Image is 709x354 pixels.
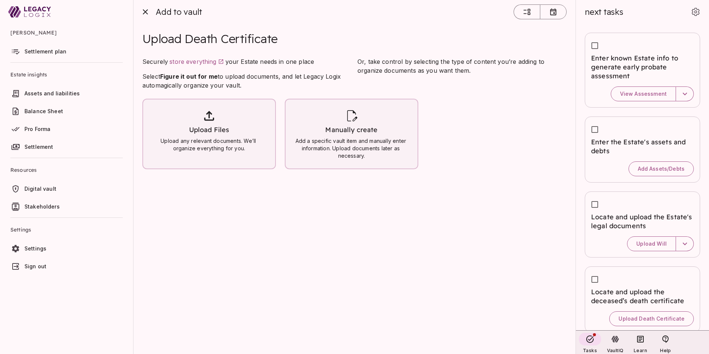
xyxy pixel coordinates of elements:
span: Assets and liabilities [24,90,80,96]
span: Or, take control by selecting the type of content you’re adding to organize documents as you want... [357,58,546,74]
span: Estate insights [10,66,123,83]
span: Upload Files [189,125,230,134]
span: Locate and upload the Estate's legal documents [591,213,694,230]
span: Settings [24,245,46,252]
span: VaultIQ [607,348,623,353]
a: store everything [169,58,224,65]
span: Add Assets/Debts [638,165,685,172]
span: Securely [142,58,168,65]
span: Stakeholders [24,203,60,210]
span: Settlement [24,144,53,150]
strong: Figure it out for me [160,73,218,80]
span: your Estate needs in one place [225,58,314,65]
span: Manually create [325,125,377,134]
span: Enter the Estate's assets and debts [591,138,694,155]
span: Add a specific vault item and manually enter information. Upload documents later as necessary. [296,138,408,159]
span: View Assessment [620,91,667,97]
span: Pro Forma [24,126,50,132]
span: Upload Death Certificate [142,31,278,46]
span: Sign out [24,263,46,269]
span: Learn [634,348,647,353]
p: Select to upload documents, and let Legacy Logix automagically organize your vault. [142,72,352,90]
button: timeline view [540,4,567,19]
span: Help [660,348,671,353]
span: Balance Sheet [24,108,63,114]
button: sections view [514,4,540,19]
span: Settlement plan [24,48,66,55]
span: next tasks [585,7,623,17]
span: Digital vault [24,186,56,192]
span: [PERSON_NAME] [10,24,123,42]
div: Add to vault [156,7,514,17]
span: Upload any relevant documents. We’ll organize everything for you. [161,138,257,151]
span: Upload Death Certificate [619,315,685,322]
span: Tasks [583,348,597,353]
span: Enter known Estate info to generate early probate assessment [591,54,694,81]
span: Settings [10,221,123,239]
span: Upload Will [636,240,667,247]
button: close [138,4,153,19]
span: Locate and upload the deceased’s death certificate [591,288,694,305]
span: Resources [10,161,123,179]
span: store everything [169,58,216,65]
